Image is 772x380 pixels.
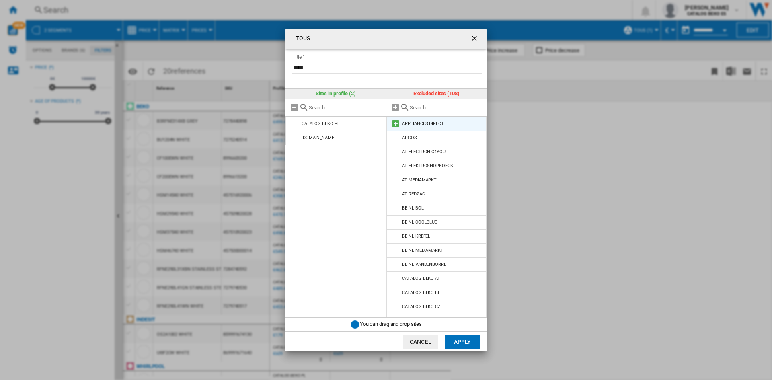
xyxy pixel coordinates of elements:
[402,220,437,225] div: BE NL COOLBLUE
[360,321,422,327] span: You can drag and drop sites
[467,31,483,47] button: getI18NText('BUTTONS.CLOSE_DIALOG')
[402,163,453,168] div: AT ELEKTROSHOPKOECK
[289,103,299,112] md-icon: Remove all
[309,105,382,111] input: Search
[285,89,386,99] div: Sites in profile (2)
[302,121,340,126] div: CATALOG BEKO PL
[402,276,440,281] div: CATALOG BEKO AT
[402,135,417,140] div: ARGOS
[292,35,310,43] h4: TOUS
[402,205,423,211] div: BE NL BOL
[402,191,425,197] div: AT REDZAC
[402,234,430,239] div: BE NL KREFEL
[402,248,443,253] div: BE NL MEDIAMARKT
[386,89,487,99] div: Excluded sites (108)
[402,121,443,126] div: APPLIANCES DIRECT
[302,135,335,140] div: [DOMAIN_NAME]
[410,105,483,111] input: Search
[390,103,400,112] md-icon: Add all
[402,304,441,309] div: CATALOG BEKO CZ
[445,335,480,349] button: Apply
[402,177,437,183] div: AT MEDIAMARKT
[403,335,438,349] button: Cancel
[402,262,446,267] div: BE NL VANDENBORRE
[402,290,440,295] div: CATALOG BEKO BE
[402,149,445,154] div: AT ELECTRONIC4YOU
[470,34,480,44] ng-md-icon: getI18NText('BUTTONS.CLOSE_DIALOG')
